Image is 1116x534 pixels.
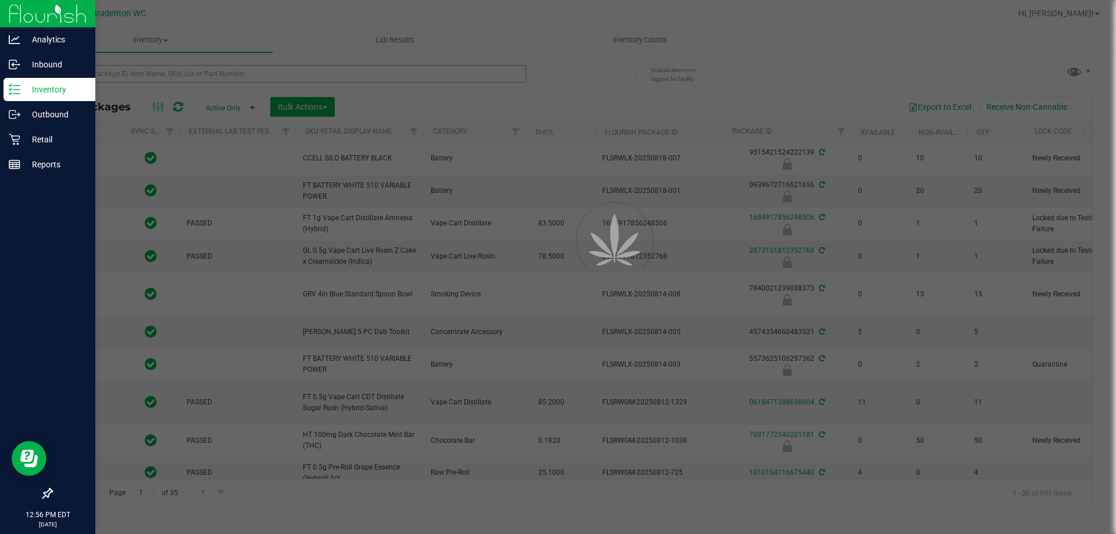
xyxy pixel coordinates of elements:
[20,132,90,146] p: Retail
[20,83,90,96] p: Inventory
[9,59,20,70] inline-svg: Inbound
[9,159,20,170] inline-svg: Reports
[12,441,46,476] iframe: Resource center
[9,34,20,45] inline-svg: Analytics
[20,107,90,121] p: Outbound
[9,134,20,145] inline-svg: Retail
[20,33,90,46] p: Analytics
[9,84,20,95] inline-svg: Inventory
[20,157,90,171] p: Reports
[5,510,90,520] p: 12:56 PM EDT
[5,520,90,529] p: [DATE]
[20,58,90,71] p: Inbound
[9,109,20,120] inline-svg: Outbound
